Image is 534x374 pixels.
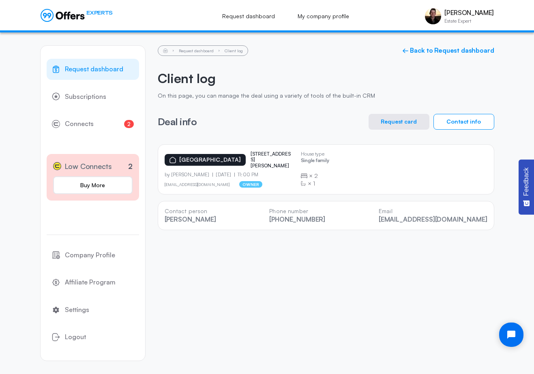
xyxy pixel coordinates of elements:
span: Subscriptions [65,92,106,102]
p: Email [379,208,487,215]
p: [DATE] [212,172,234,177]
a: Connects2 [47,113,139,135]
span: Low Connects [64,160,112,172]
a: Request dashboard [179,48,214,53]
span: Settings [65,305,89,315]
p: [PERSON_NAME] [165,216,216,223]
p: Estate Expert [444,19,493,24]
li: Client log [225,49,243,53]
p: [PERSON_NAME] [444,9,493,17]
a: [EMAIL_ADDRESS][DOMAIN_NAME] [165,182,230,187]
div: × [301,172,329,180]
a: Request dashboard [47,59,139,80]
a: [PHONE_NUMBER] [269,215,325,223]
span: Company Profile [65,250,115,261]
button: Logout [47,327,139,348]
a: EXPERTS [41,9,112,22]
a: My company profile [289,7,358,25]
iframe: Tidio Chat [492,316,530,354]
h2: Client log [158,71,494,86]
span: 1 [313,180,315,188]
p: by [PERSON_NAME] [165,172,213,177]
a: Subscriptions [47,86,139,107]
a: Affiliate Program [47,272,139,293]
span: Request dashboard [65,64,123,75]
span: Connects [65,119,94,129]
a: Settings [47,299,139,321]
button: Contact info [433,114,494,130]
p: 2 [128,161,133,172]
p: On this page, you can manage the deal using a variety of tools of the built-in CRM [158,92,494,99]
p: [GEOGRAPHIC_DATA] [179,156,241,163]
p: [STREET_ADDRESS][PERSON_NAME] [251,151,291,169]
p: 11:00 PM [234,172,258,177]
p: Contact person [165,208,216,215]
a: Company Profile [47,245,139,266]
button: Request card [369,114,429,130]
p: Single family [301,158,329,165]
h3: Deal info [158,116,197,127]
span: 2 [314,172,318,180]
span: 2 [124,120,134,128]
a: [EMAIL_ADDRESS][DOMAIN_NAME] [379,215,487,223]
span: Affiliate Program [65,277,116,288]
a: Buy More [53,176,133,194]
span: Logout [65,332,86,342]
span: EXPERTS [86,9,112,17]
p: owner [239,181,262,188]
button: Feedback - Show survey [519,159,534,214]
a: ← Back to Request dashboard [402,47,494,54]
span: Feedback [523,167,530,196]
img: Aris Anagnos [425,8,441,24]
a: Request dashboard [213,7,284,25]
p: Phone number [269,208,325,215]
div: × [301,180,329,188]
p: House type [301,151,329,157]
